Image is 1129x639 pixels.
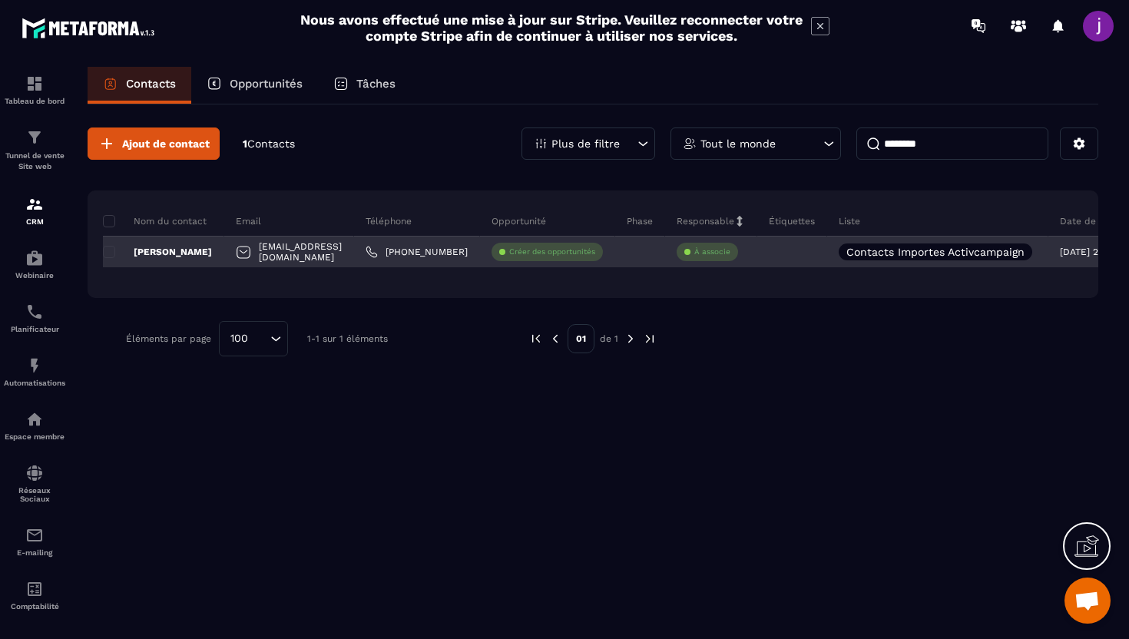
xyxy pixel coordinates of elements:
p: Comptabilité [4,602,65,611]
input: Search for option [253,330,267,347]
a: accountantaccountantComptabilité [4,568,65,622]
h2: Nous avons effectué une mise à jour sur Stripe. Veuillez reconnecter votre compte Stripe afin de ... [300,12,803,44]
p: Opportunité [492,215,546,227]
p: Tout le monde [700,138,776,149]
p: Créer des opportunités [509,247,595,257]
a: schedulerschedulerPlanificateur [4,291,65,345]
img: prev [529,332,543,346]
p: Nom du contact [103,215,207,227]
img: prev [548,332,562,346]
p: Phase [627,215,653,227]
a: automationsautomationsEspace membre [4,399,65,452]
p: À associe [694,247,730,257]
p: Contacts Importes Activcampaign [846,247,1025,257]
p: 01 [568,324,594,353]
a: automationsautomationsWebinaire [4,237,65,291]
img: automations [25,356,44,375]
span: Contacts [247,137,295,150]
img: next [624,332,637,346]
p: Espace membre [4,432,65,441]
img: automations [25,249,44,267]
img: accountant [25,580,44,598]
img: social-network [25,464,44,482]
button: Ajout de contact [88,127,220,160]
p: Liste [839,215,860,227]
img: scheduler [25,303,44,321]
img: formation [25,195,44,214]
div: Search for option [219,321,288,356]
p: Éléments par page [126,333,211,344]
p: Étiquettes [769,215,815,227]
p: Tableau de bord [4,97,65,105]
p: Réseaux Sociaux [4,486,65,503]
p: Contacts [126,77,176,91]
a: formationformationTunnel de vente Site web [4,117,65,184]
a: [PHONE_NUMBER] [366,246,468,258]
p: 1 [243,137,295,151]
p: Webinaire [4,271,65,280]
a: formationformationTableau de bord [4,63,65,117]
p: Responsable [677,215,734,227]
p: CRM [4,217,65,226]
div: Ouvrir le chat [1064,578,1111,624]
img: formation [25,74,44,93]
span: 100 [225,330,253,347]
p: Tâches [356,77,396,91]
p: Téléphone [366,215,412,227]
a: formationformationCRM [4,184,65,237]
a: Opportunités [191,67,318,104]
img: logo [22,14,160,42]
span: Ajout de contact [122,136,210,151]
p: Tunnel de vente Site web [4,151,65,172]
p: [PERSON_NAME] [103,246,212,258]
a: social-networksocial-networkRéseaux Sociaux [4,452,65,515]
a: automationsautomationsAutomatisations [4,345,65,399]
img: email [25,526,44,545]
img: formation [25,128,44,147]
img: next [643,332,657,346]
p: Plus de filtre [551,138,620,149]
p: [DATE] 23:34 [1060,247,1117,257]
a: Tâches [318,67,411,104]
a: emailemailE-mailing [4,515,65,568]
p: Opportunités [230,77,303,91]
a: Contacts [88,67,191,104]
p: E-mailing [4,548,65,557]
p: Planificateur [4,325,65,333]
p: de 1 [600,333,618,345]
p: Automatisations [4,379,65,387]
p: 1-1 sur 1 éléments [307,333,388,344]
p: Email [236,215,261,227]
img: automations [25,410,44,429]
